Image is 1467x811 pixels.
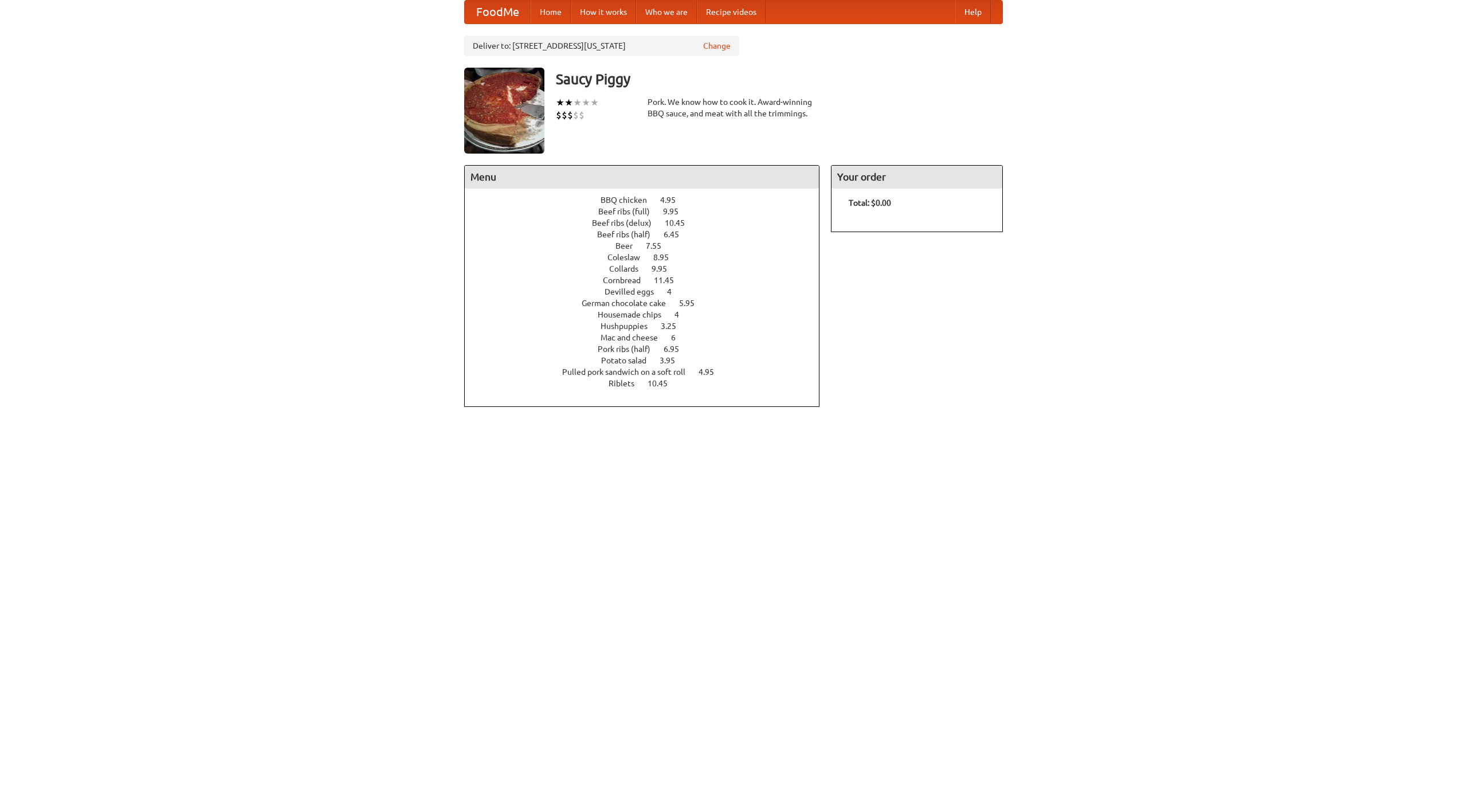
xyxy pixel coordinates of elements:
a: Beer 7.55 [615,241,682,250]
a: How it works [571,1,636,23]
span: Collards [609,264,650,273]
h4: Menu [465,166,819,189]
span: 3.95 [660,356,687,365]
span: 10.45 [665,218,696,228]
a: Collards 9.95 [609,264,688,273]
li: $ [556,109,562,122]
a: Cornbread 11.45 [603,276,695,285]
span: 7.55 [646,241,673,250]
a: Beef ribs (delux) 10.45 [592,218,706,228]
a: Mac and cheese 6 [601,333,697,342]
span: Beef ribs (delux) [592,218,663,228]
li: $ [579,109,585,122]
h3: Saucy Piggy [556,68,1003,91]
li: ★ [590,96,599,109]
span: 4.95 [699,367,725,377]
a: German chocolate cake 5.95 [582,299,716,308]
div: Deliver to: [STREET_ADDRESS][US_STATE] [464,36,739,56]
a: Devilled eggs 4 [605,287,693,296]
a: Potato salad 3.95 [601,356,696,365]
span: 9.95 [652,264,678,273]
span: Potato salad [601,356,658,365]
a: Home [531,1,571,23]
a: Coleslaw 8.95 [607,253,690,262]
li: ★ [582,96,590,109]
li: $ [562,109,567,122]
li: ★ [573,96,582,109]
span: BBQ chicken [601,195,658,205]
span: 10.45 [648,379,679,388]
span: Pork ribs (half) [598,344,662,354]
li: ★ [556,96,564,109]
li: $ [573,109,579,122]
div: Pork. We know how to cook it. Award-winning BBQ sauce, and meat with all the trimmings. [648,96,819,119]
a: Change [703,40,731,52]
li: ★ [564,96,573,109]
h4: Your order [831,166,1002,189]
a: Beef ribs (full) 9.95 [598,207,700,216]
span: 3.25 [661,322,688,331]
span: 5.95 [679,299,706,308]
span: Housemade chips [598,310,673,319]
a: Hushpuppies 3.25 [601,322,697,331]
a: Riblets 10.45 [609,379,689,388]
span: Beef ribs (half) [597,230,662,239]
span: 11.45 [654,276,685,285]
li: $ [567,109,573,122]
span: Pulled pork sandwich on a soft roll [562,367,697,377]
span: Devilled eggs [605,287,665,296]
span: 4 [667,287,683,296]
span: Riblets [609,379,646,388]
span: 6 [671,333,687,342]
span: 8.95 [653,253,680,262]
a: Recipe videos [697,1,766,23]
a: Pork ribs (half) 6.95 [598,344,700,354]
span: 4.95 [660,195,687,205]
a: Beef ribs (half) 6.45 [597,230,700,239]
b: Total: $0.00 [849,198,891,207]
a: FoodMe [465,1,531,23]
span: Cornbread [603,276,652,285]
span: Beef ribs (full) [598,207,661,216]
span: Mac and cheese [601,333,669,342]
span: German chocolate cake [582,299,677,308]
span: Beer [615,241,644,250]
a: BBQ chicken 4.95 [601,195,697,205]
span: 6.95 [664,344,691,354]
a: Who we are [636,1,697,23]
a: Help [955,1,991,23]
span: Coleslaw [607,253,652,262]
span: 9.95 [663,207,690,216]
a: Housemade chips 4 [598,310,700,319]
span: Hushpuppies [601,322,659,331]
img: angular.jpg [464,68,544,154]
span: 6.45 [664,230,691,239]
a: Pulled pork sandwich on a soft roll 4.95 [562,367,735,377]
span: 4 [674,310,691,319]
